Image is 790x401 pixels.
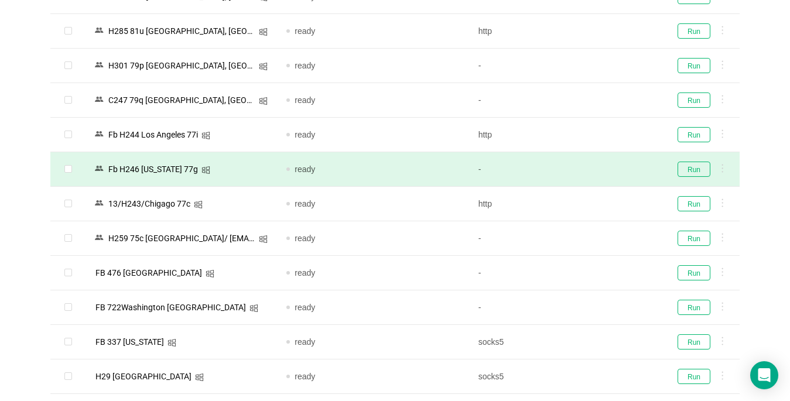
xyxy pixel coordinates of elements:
button: Run [678,369,710,384]
td: - [469,152,661,187]
i: icon: windows [206,269,214,278]
button: Run [678,231,710,246]
td: socks5 [469,325,661,359]
i: icon: windows [259,62,268,71]
i: icon: windows [249,304,258,313]
div: FB 476 [GEOGRAPHIC_DATA] [92,265,206,280]
button: Run [678,265,710,280]
span: ready [295,268,315,277]
button: Run [678,23,710,39]
div: H29 [GEOGRAPHIC_DATA] [92,369,195,384]
td: - [469,83,661,118]
span: ready [295,199,315,208]
td: http [469,14,661,49]
span: ready [295,26,315,36]
button: Run [678,300,710,315]
td: - [469,49,661,83]
div: Н301 79p [GEOGRAPHIC_DATA], [GEOGRAPHIC_DATA] | [EMAIL_ADDRESS][DOMAIN_NAME] [105,58,259,73]
div: Fb Н244 Los Angeles 77i [105,127,201,142]
div: Н259 75c [GEOGRAPHIC_DATA]/ [EMAIL_ADDRESS][DOMAIN_NAME] [105,231,259,246]
td: http [469,118,661,152]
button: Run [678,92,710,108]
i: icon: windows [259,28,268,36]
div: FB 337 [US_STATE] [92,334,167,349]
span: ready [295,337,315,347]
td: socks5 [469,359,661,394]
td: - [469,221,661,256]
i: icon: windows [259,97,268,105]
span: ready [295,303,315,312]
span: ready [295,234,315,243]
i: icon: windows [201,166,210,174]
div: C247 79q [GEOGRAPHIC_DATA], [GEOGRAPHIC_DATA] | [EMAIL_ADDRESS][DOMAIN_NAME] [105,92,259,108]
i: icon: windows [195,373,204,382]
div: 13/Н243/Chigago 77c [105,196,194,211]
div: FB 722Washington [GEOGRAPHIC_DATA] [92,300,249,315]
div: Fb Н246 [US_STATE] 77g [105,162,201,177]
button: Run [678,196,710,211]
button: Run [678,334,710,349]
div: Н285 81u [GEOGRAPHIC_DATA], [GEOGRAPHIC_DATA]/ [EMAIL_ADDRESS][DOMAIN_NAME] [105,23,259,39]
button: Run [678,162,710,177]
span: ready [295,130,315,139]
i: icon: windows [259,235,268,244]
button: Run [678,58,710,73]
div: Open Intercom Messenger [750,361,778,389]
i: icon: windows [167,338,176,347]
td: - [469,256,661,290]
span: ready [295,95,315,105]
i: icon: windows [194,200,203,209]
i: icon: windows [201,131,210,140]
td: - [469,290,661,325]
span: ready [295,164,315,174]
span: ready [295,61,315,70]
button: Run [678,127,710,142]
span: ready [295,372,315,381]
td: http [469,187,661,221]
